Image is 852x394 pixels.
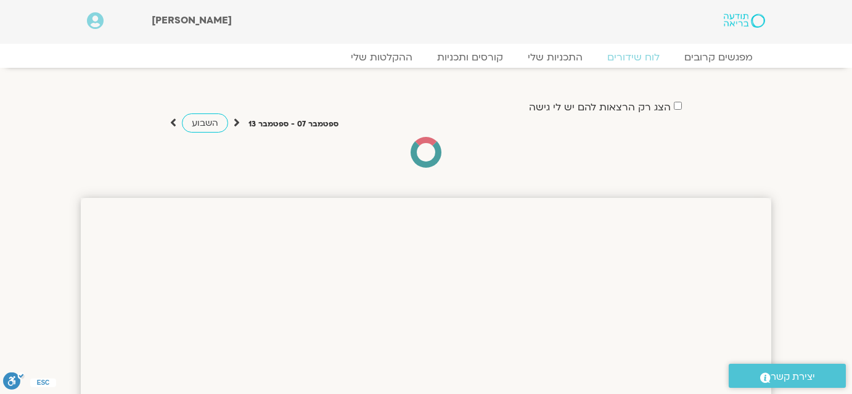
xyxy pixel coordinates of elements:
[515,51,595,64] a: התכניות שלי
[771,369,815,385] span: יצירת קשר
[182,113,228,133] a: השבוע
[192,117,218,129] span: השבוע
[338,51,425,64] a: ההקלטות שלי
[729,364,846,388] a: יצירת קשר
[672,51,765,64] a: מפגשים קרובים
[595,51,672,64] a: לוח שידורים
[248,118,338,131] p: ספטמבר 07 - ספטמבר 13
[425,51,515,64] a: קורסים ותכניות
[152,14,232,27] span: [PERSON_NAME]
[87,51,765,64] nav: Menu
[529,102,671,113] label: הצג רק הרצאות להם יש לי גישה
